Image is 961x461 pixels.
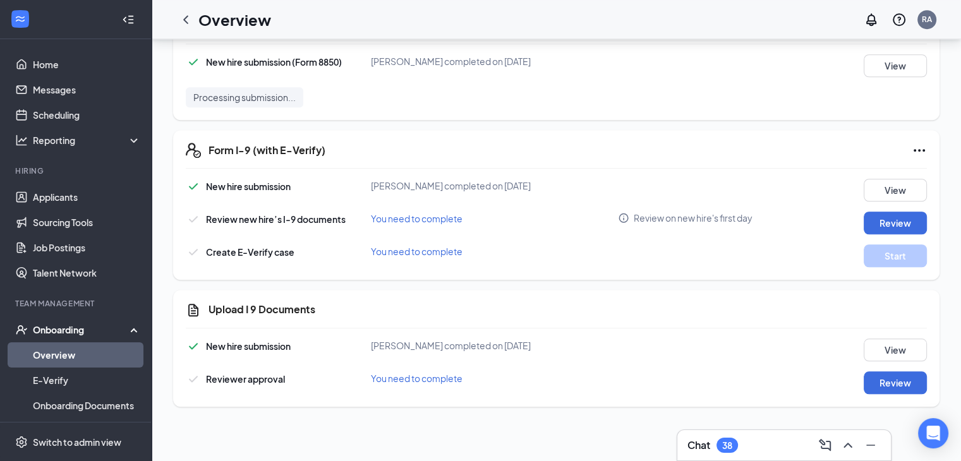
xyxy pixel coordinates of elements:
[14,13,27,25] svg: WorkstreamLogo
[687,438,710,452] h3: Chat
[838,435,858,455] button: ChevronUp
[722,440,732,451] div: 38
[15,323,28,336] svg: UserCheck
[371,180,531,191] span: [PERSON_NAME] completed on [DATE]
[186,371,201,386] svg: Checkmark
[186,54,201,69] svg: Checkmark
[186,179,201,194] svg: Checkmark
[371,246,462,257] span: You need to complete
[33,418,141,443] a: Activity log
[209,143,325,157] h5: Form I-9 (with E-Verify)
[861,435,881,455] button: Minimize
[186,244,201,260] svg: Checkmark
[15,134,28,147] svg: Analysis
[33,52,141,77] a: Home
[918,418,948,448] div: Open Intercom Messenger
[815,435,835,455] button: ComposeMessage
[33,323,130,336] div: Onboarding
[33,393,141,418] a: Onboarding Documents
[618,212,629,224] svg: Info
[33,134,142,147] div: Reporting
[863,438,878,453] svg: Minimize
[198,9,271,30] h1: Overview
[33,235,141,260] a: Job Postings
[891,12,907,27] svg: QuestionInfo
[864,371,927,394] button: Review
[206,56,342,68] span: New hire submission (Form 8850)
[122,13,135,26] svg: Collapse
[206,340,291,352] span: New hire submission
[33,368,141,393] a: E-Verify
[15,165,138,176] div: Hiring
[15,298,138,309] div: Team Management
[864,12,879,27] svg: Notifications
[912,143,927,158] svg: Ellipses
[371,373,462,384] span: You need to complete
[206,373,285,385] span: Reviewer approval
[15,436,28,448] svg: Settings
[864,244,927,267] button: Start
[864,54,927,77] button: View
[33,436,121,448] div: Switch to admin view
[818,438,833,453] svg: ComposeMessage
[371,340,531,351] span: [PERSON_NAME] completed on [DATE]
[864,212,927,234] button: Review
[33,184,141,210] a: Applicants
[186,212,201,227] svg: Checkmark
[186,338,201,354] svg: Checkmark
[371,213,462,224] span: You need to complete
[33,102,141,128] a: Scheduling
[864,338,927,361] button: View
[206,181,291,192] span: New hire submission
[634,212,752,224] span: Review on new hire's first day
[209,302,315,316] h5: Upload I 9 Documents
[864,179,927,201] button: View
[186,143,201,158] svg: FormI9EVerifyIcon
[33,210,141,235] a: Sourcing Tools
[186,302,201,318] svg: CustomFormIcon
[371,56,531,67] span: [PERSON_NAME] completed on [DATE]
[206,246,294,258] span: Create E-Verify case
[178,12,193,27] svg: ChevronLeft
[33,260,141,285] a: Talent Network
[33,77,141,102] a: Messages
[922,14,932,25] div: RA
[840,438,855,453] svg: ChevronUp
[206,213,346,225] span: Review new hire’s I-9 documents
[33,342,141,368] a: Overview
[193,91,296,104] span: Processing submission...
